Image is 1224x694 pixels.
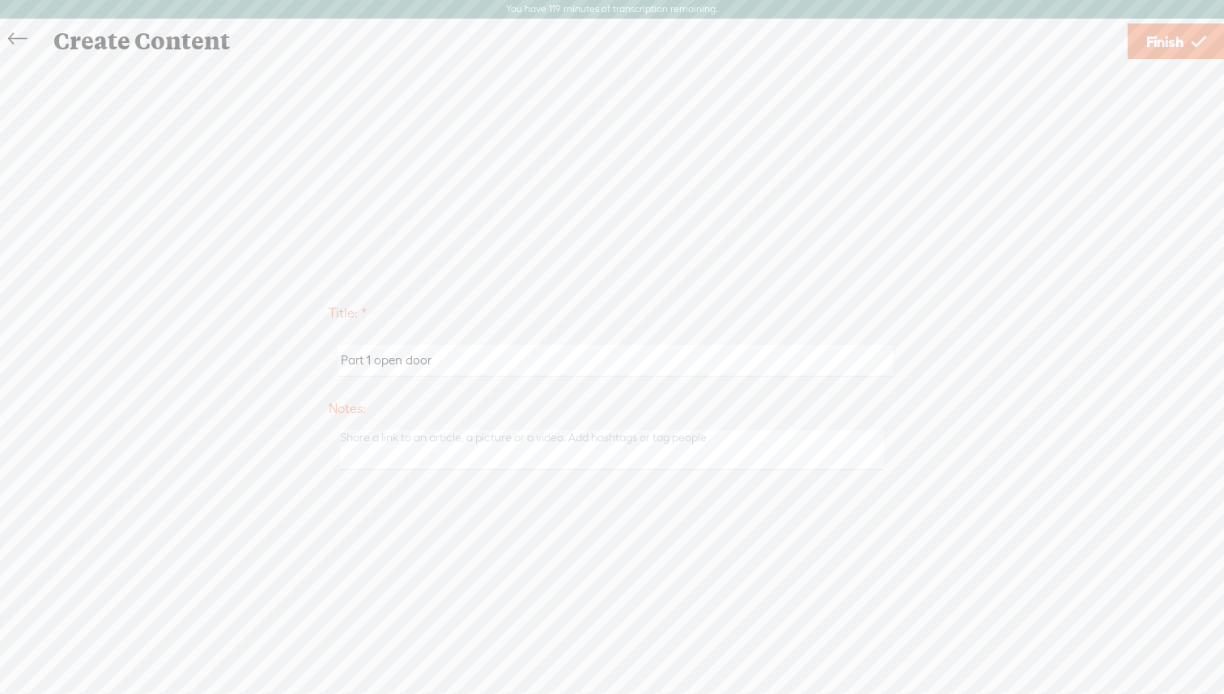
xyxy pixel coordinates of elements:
span: Finish [1146,21,1184,62]
div: Create Content [42,20,1128,62]
input: Give a title to your content [338,345,892,377]
label: Title: * [329,297,895,330]
label: You have 119 minutes of transcription remaining. [506,3,718,16]
label: Notes: [329,393,895,426]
